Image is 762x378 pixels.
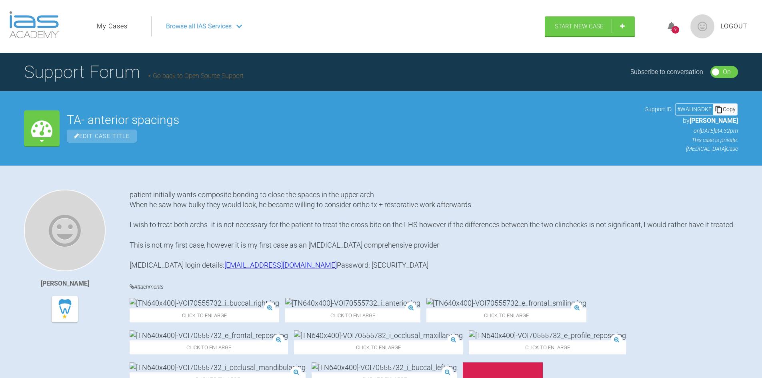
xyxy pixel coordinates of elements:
span: [PERSON_NAME] [690,117,738,124]
h1: Support Forum [24,58,244,86]
p: by [645,116,738,126]
img: [TN640x400]-VOI70555732_i_buccal_right.jpg [130,298,279,308]
div: [PERSON_NAME] [41,278,89,289]
a: Start New Case [545,16,635,36]
img: logo-light.3e3ef733.png [9,11,59,38]
div: On [723,67,731,77]
a: Go back to Open Source Support [148,72,244,80]
img: [TN640x400]-VOI70555732_e_profile_repose.jpg [469,330,626,340]
h4: Attachments [130,282,738,292]
img: [TN640x400]-VOI70555732_i_buccal_left.jpg [312,362,457,372]
span: Click to enlarge [294,340,463,354]
a: [EMAIL_ADDRESS][DOMAIN_NAME] [224,261,337,269]
img: [TN640x400]-VOI70555732_i_occlusal_maxillary.jpg [294,330,463,340]
p: on [DATE] at 4:32pm [645,126,738,135]
img: [TN640x400]-VOI70555732_e_frontal_repose.jpg [130,330,288,340]
img: [TN640x400]-VOI70555732_i_occlusal_mandibular.jpg [130,362,306,372]
span: Click to enlarge [426,308,586,322]
span: Edit Case Title [67,130,137,143]
span: Click to enlarge [469,340,626,354]
div: patient initially wants composite bonding to close the spaces in the upper arch When he saw how b... [130,190,738,270]
img: Marah Ziad [24,190,106,271]
h2: TA- anterior spacings [67,114,638,126]
span: Browse all IAS Services [166,21,232,32]
a: My Cases [97,21,128,32]
span: Click to enlarge [130,308,279,322]
img: [TN640x400]-VOI70555732_e_frontal_smiling.jpg [426,298,586,308]
span: Start New Case [555,23,604,30]
span: Support ID [645,105,672,114]
div: Copy [713,104,737,114]
span: Click to enlarge [285,308,420,322]
div: 9 [672,26,679,34]
img: profile.png [690,14,714,38]
a: Logout [721,21,748,32]
p: [MEDICAL_DATA] Case [645,144,738,153]
p: This case is private. [645,136,738,144]
span: Click to enlarge [130,340,288,354]
img: [TN640x400]-VOI70555732_i_anterior.jpg [285,298,420,308]
div: # WAHNGDKE [676,105,713,114]
div: Subscribe to conversation [630,67,703,77]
